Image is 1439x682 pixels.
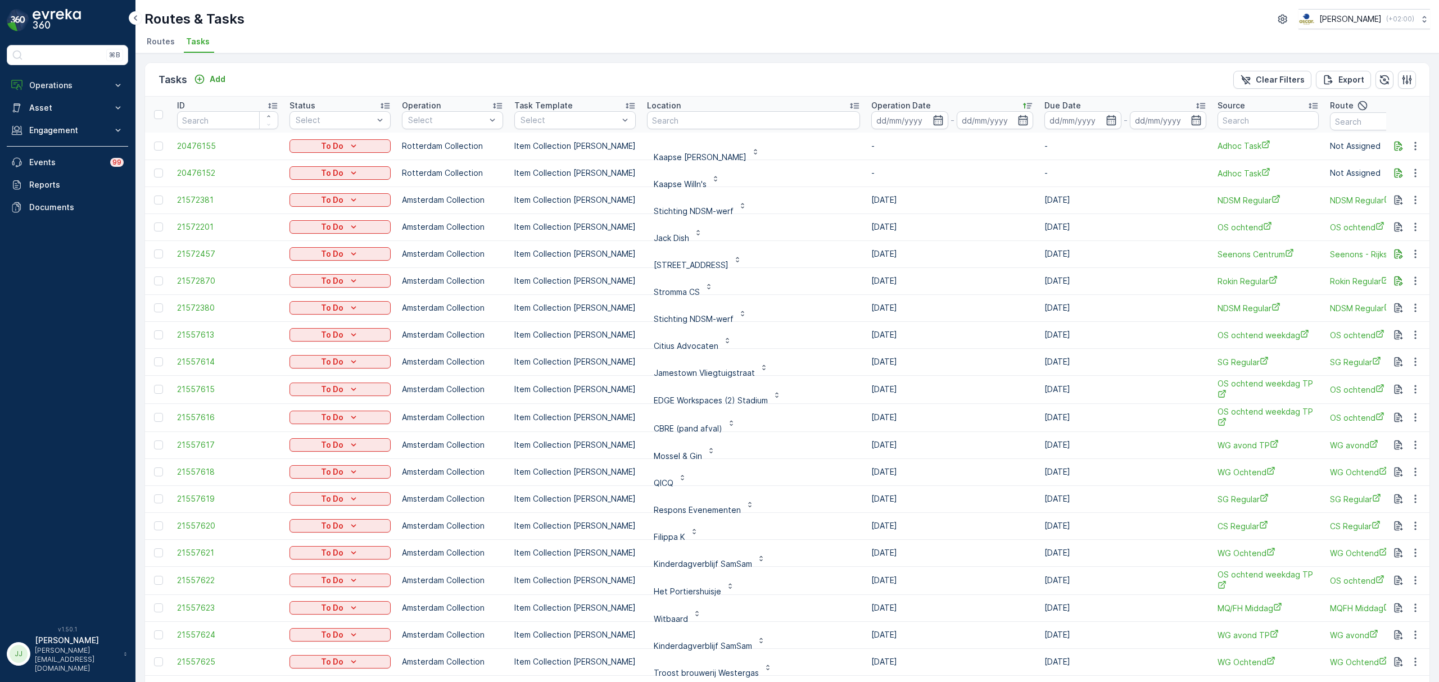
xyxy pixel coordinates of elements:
a: OS ochtend [1218,221,1319,233]
button: To Do [289,574,391,587]
a: MQ/FH Middag [1218,602,1319,614]
button: Jamestown Vliegtuigstraat [647,353,775,371]
div: Toggle Row Selected [154,467,163,476]
td: [DATE] [866,267,1039,294]
button: Mossel & Gin [647,436,722,454]
p: Asset [29,102,106,113]
p: [STREET_ADDRESS] [654,260,728,271]
p: Stromma CS [654,287,700,298]
td: [DATE] [866,375,1039,403]
a: OS ochtend [1330,221,1431,233]
p: Export [1338,74,1364,85]
p: Kaapse [PERSON_NAME] [654,152,746,163]
td: - [866,133,1039,160]
a: WG avond [1330,629,1431,641]
td: [DATE] [1039,267,1212,294]
p: Operation [402,100,441,111]
td: [DATE] [866,458,1039,485]
div: Toggle Row Selected [154,195,163,204]
td: [DATE] [866,240,1039,267]
a: 21572201 [177,221,278,233]
div: Toggle Row Selected [154,303,163,312]
button: EDGE Workspaces (2) Stadium [647,380,788,398]
td: [DATE] [866,512,1039,539]
a: OS ochtend [1330,384,1431,395]
button: Stichting NDSM-werf [647,299,754,317]
td: [DATE] [1039,187,1212,213]
p: Stichting NDSM-werf [654,313,734,325]
button: Kaapse Willn's [647,164,727,182]
a: 20476155 [177,140,278,152]
span: WG Ochtend [1218,466,1319,478]
p: To Do [321,575,343,586]
td: [DATE] [1039,348,1212,375]
button: To Do [289,355,391,369]
input: Search [647,111,860,129]
a: OS ochtend [1330,329,1431,341]
span: SG Regular [1218,493,1319,505]
td: [DATE] [1039,375,1212,403]
button: To Do [289,411,391,424]
button: To Do [289,519,391,533]
img: logo_dark-DEwI_e13.png [33,9,81,31]
a: 21557619 [177,493,278,504]
p: To Do [321,140,343,152]
div: Toggle Row Selected [154,385,163,394]
a: 21557624 [177,629,278,640]
td: [DATE] [1039,594,1212,621]
span: 21572870 [177,275,278,287]
a: WG Ochtend [1330,466,1431,478]
a: SG Regular [1218,356,1319,368]
a: 21557620 [177,520,278,531]
p: To Do [321,412,343,423]
a: 21572381 [177,194,278,206]
a: Seenons - Rijksoverheid [1330,248,1431,260]
p: Kaapse Willn's [654,179,707,190]
td: [DATE] [1039,566,1212,594]
td: [DATE] [1039,213,1212,240]
button: To Do [289,193,391,207]
div: Toggle Row Selected [154,413,163,422]
p: QICQ [654,478,673,489]
p: To Do [321,439,343,451]
a: Adhoc Task [1218,140,1319,152]
button: Asset [7,97,128,119]
a: 21557621 [177,547,278,558]
span: NDSM Regular [1330,194,1431,206]
p: Events [29,157,103,168]
span: WG avond TP [1218,629,1319,641]
p: To Do [321,329,343,340]
a: OS ochtend [1330,412,1431,424]
button: To Do [289,220,391,234]
td: [DATE] [1039,648,1212,675]
p: Operations [29,80,106,91]
p: ID [177,100,185,111]
span: 21557623 [177,602,278,613]
a: 21557622 [177,575,278,586]
p: Filippa K [654,531,685,543]
p: EDGE Workspaces (2) Stadium [654,395,768,406]
span: NDSM Regular [1330,302,1431,314]
p: Het Portiershuisje [654,586,721,597]
p: Status [289,100,315,111]
button: Citius Advocaten [647,326,739,344]
a: OS ochtend weekdag TP [1218,406,1319,429]
p: Task Template [514,100,573,111]
div: Toggle Row Selected [154,494,163,503]
span: CS Regular [1330,520,1431,532]
a: Rokin Regular [1330,275,1431,287]
a: Seenons Centrum [1218,248,1319,260]
a: Adhoc Task [1218,167,1319,179]
a: WG avond TP [1218,439,1319,451]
